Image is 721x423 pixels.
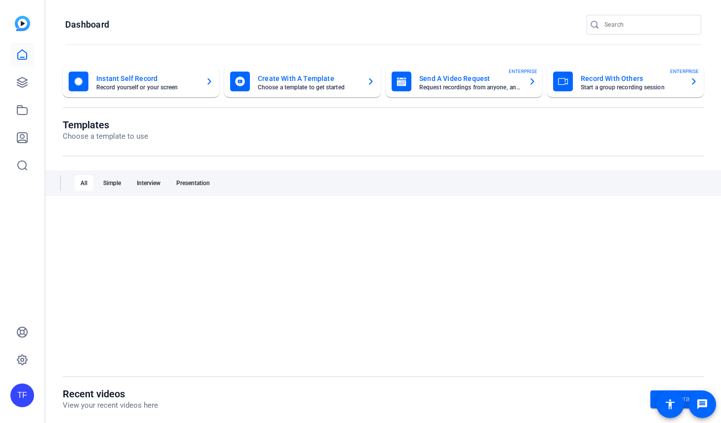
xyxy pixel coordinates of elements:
[131,175,166,191] div: Interview
[258,84,359,90] mat-card-subtitle: Choose a template to get started
[664,398,676,410] mat-icon: accessibility
[650,390,704,408] a: Go to library
[419,84,521,90] mat-card-subtitle: Request recordings from anyone, anywhere
[670,68,699,75] span: ENTERPRISE
[63,66,219,97] button: Instant Self RecordRecord yourself or your screen
[15,16,30,31] img: blue-gradient.svg
[63,131,148,142] p: Choose a template to use
[96,84,198,90] mat-card-subtitle: Record yourself or your screen
[65,19,109,31] h1: Dashboard
[696,398,708,410] mat-icon: message
[258,73,359,84] mat-card-title: Create With A Template
[386,66,542,97] button: Send A Video RequestRequest recordings from anyone, anywhereENTERPRISE
[97,175,127,191] div: Simple
[547,66,704,97] button: Record With OthersStart a group recording sessionENTERPRISE
[581,84,682,90] mat-card-subtitle: Start a group recording session
[170,175,216,191] div: Presentation
[63,388,158,400] h1: Recent videos
[419,73,521,84] mat-card-title: Send A Video Request
[509,68,537,75] span: ENTERPRISE
[63,119,148,131] h1: Templates
[604,19,693,31] input: Search
[75,175,93,191] div: All
[10,384,34,407] div: TF
[63,400,158,411] p: View your recent videos here
[96,73,198,84] mat-card-title: Instant Self Record
[581,73,682,84] mat-card-title: Record With Others
[224,66,381,97] button: Create With A TemplateChoose a template to get started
